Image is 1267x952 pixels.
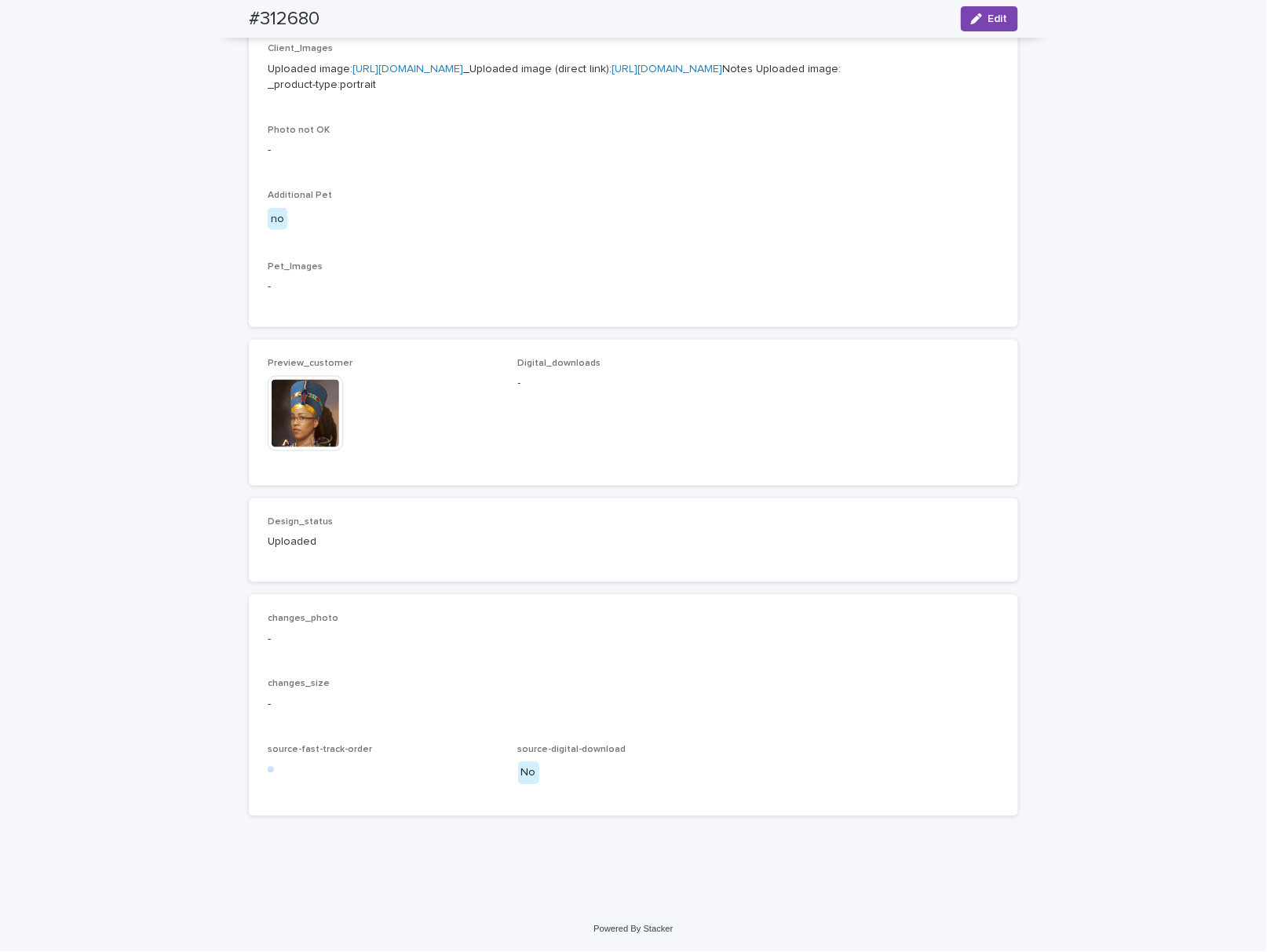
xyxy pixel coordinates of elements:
p: - [518,376,750,392]
div: No [518,762,539,785]
a: Powered By Stacker [593,925,673,934]
p: - [268,697,999,713]
h2: #312680 [249,8,319,31]
span: source-digital-download [518,746,626,755]
span: Edit [988,13,1008,24]
button: Edit [961,6,1018,31]
span: Additional Pet [268,191,332,200]
span: changes_size [268,680,330,689]
p: Uploaded [268,534,499,551]
span: Design_status [268,518,333,527]
span: Client_Images [268,44,333,53]
span: Pet_Images [268,262,323,272]
span: Digital_downloads [518,359,601,369]
span: source-fast-track-order [268,746,372,755]
span: changes_photo [268,615,338,624]
p: Uploaded image: _Uploaded image (direct link): Notes Uploaded image: _product-type:portrait [268,61,999,94]
div: no [268,208,287,231]
span: Preview_customer [268,359,352,369]
p: - [268,279,999,296]
p: - [268,142,999,159]
p: - [268,632,999,648]
span: Photo not OK [268,126,330,135]
a: [URL][DOMAIN_NAME] [352,64,463,75]
a: [URL][DOMAIN_NAME] [612,64,722,75]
